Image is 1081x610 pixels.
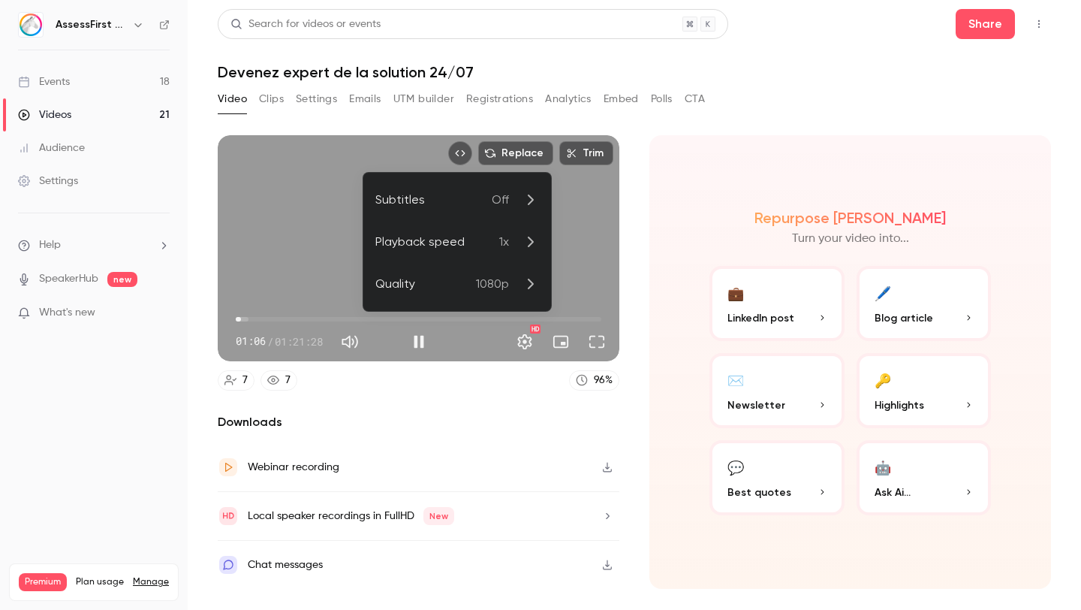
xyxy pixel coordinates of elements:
[499,233,509,251] span: 1x
[476,275,509,293] span: 1080p
[375,233,499,251] div: Playback speed
[492,191,509,209] span: Off
[375,275,476,293] div: Quality
[363,173,551,311] ul: Settings
[375,191,492,209] div: Subtitles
